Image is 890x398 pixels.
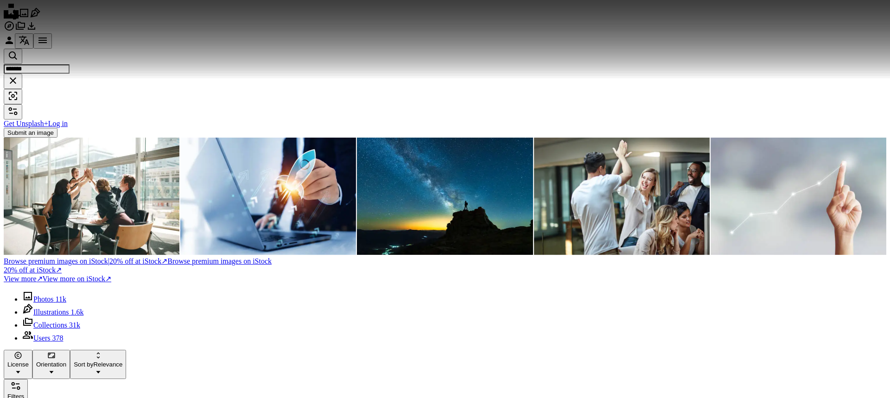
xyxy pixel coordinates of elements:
button: Submit an image [4,128,57,138]
form: Find visuals sitewide [4,49,886,104]
span: View more ↗ [4,275,43,283]
a: Explore [4,25,15,33]
a: Home — Unsplash [4,12,19,20]
button: Orientation [32,350,70,379]
a: Photos [19,12,30,20]
span: 31k [69,321,80,329]
a: Log in [48,120,68,127]
a: Users 378 [22,334,63,342]
button: Menu [33,33,52,49]
a: Illustrations 1.6k [22,308,83,316]
a: Collections [15,25,26,33]
a: Get Unsplash+ [4,120,48,127]
span: View more on iStock ↗ [43,275,111,283]
img: There’s nothing more energizing than working in a team [4,138,179,255]
button: Clear [4,74,22,89]
span: 378 [52,334,63,342]
span: Sort by [74,361,93,368]
a: Log in / Sign up [4,39,15,47]
button: Sort byRelevance [70,350,126,379]
span: License [7,361,29,368]
a: Browse premium images on iStock|20% off at iStock↗Browse premium images on iStock20% off at iStock↗ [4,257,886,274]
span: Browse premium images on iStock 20% off at iStock ↗ [4,257,272,274]
img: We've done it again! [534,138,710,255]
img: Hand touching graph moving up with plan growing [711,138,886,255]
span: 20% off at iStock ↗ [4,257,167,265]
button: License [4,350,32,379]
a: Photos 11k [22,295,66,303]
a: View more↗View more on iStock↗ [4,275,111,283]
a: Illustrations [30,12,41,20]
img: Landscape with Milky Way and silhouette of a hiker man [357,138,533,255]
span: Orientation [36,361,66,368]
a: Collections 31k [22,321,80,329]
img: Startup business, idea, investment growth, success, goals,development,partnership,motivation,targ... [180,138,356,255]
button: Visual search [4,89,22,104]
span: 11k [56,295,66,303]
span: Relevance [74,361,122,368]
button: Search Unsplash [4,49,22,64]
span: 1.6k [70,308,83,316]
a: Download History [26,25,37,33]
button: Language [15,33,33,49]
button: Filters [4,104,22,120]
span: Browse premium images on iStock | [4,257,109,265]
